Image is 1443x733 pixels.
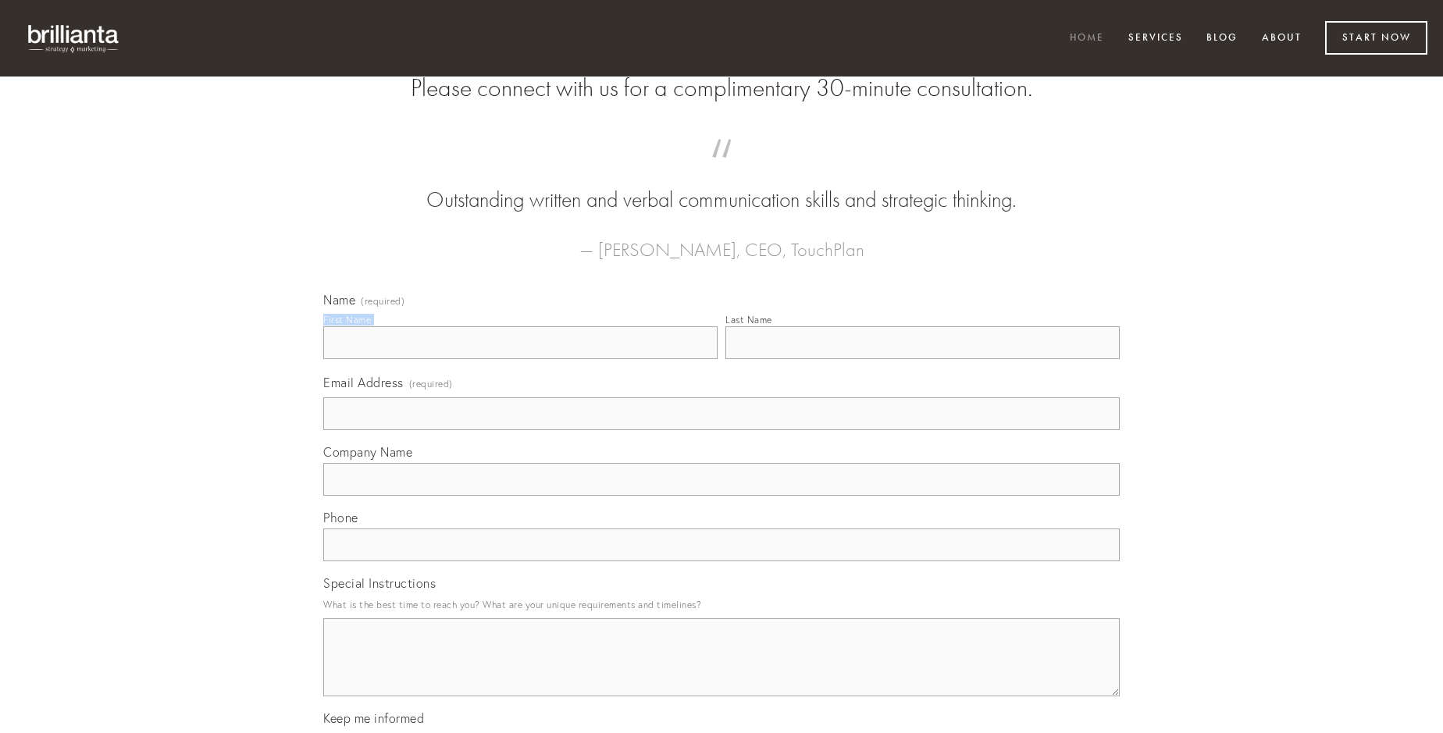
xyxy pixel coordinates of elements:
[1118,26,1193,52] a: Services
[725,314,772,326] div: Last Name
[1196,26,1248,52] a: Blog
[348,155,1095,215] blockquote: Outstanding written and verbal communication skills and strategic thinking.
[409,373,453,394] span: (required)
[16,16,133,61] img: brillianta - research, strategy, marketing
[361,297,404,306] span: (required)
[1325,21,1427,55] a: Start Now
[323,292,355,308] span: Name
[323,375,404,390] span: Email Address
[323,73,1120,103] h2: Please connect with us for a complimentary 30-minute consultation.
[348,155,1095,185] span: “
[323,510,358,525] span: Phone
[323,594,1120,615] p: What is the best time to reach you? What are your unique requirements and timelines?
[323,710,424,726] span: Keep me informed
[1252,26,1312,52] a: About
[348,215,1095,265] figcaption: — [PERSON_NAME], CEO, TouchPlan
[323,575,436,591] span: Special Instructions
[323,444,412,460] span: Company Name
[323,314,371,326] div: First Name
[1060,26,1114,52] a: Home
